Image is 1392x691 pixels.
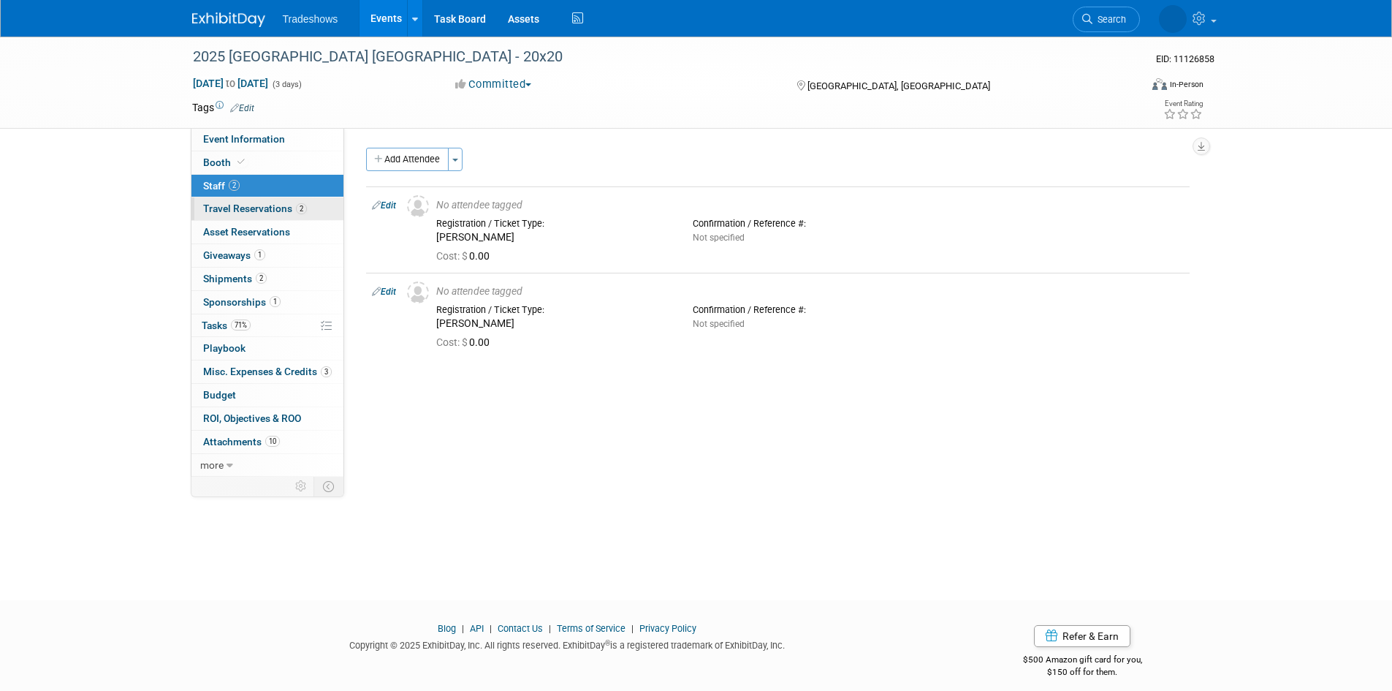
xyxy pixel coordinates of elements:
[191,291,343,314] a: Sponsorships1
[203,249,265,261] span: Giveaways
[605,639,610,647] sup: ®
[366,148,449,171] button: Add Attendee
[693,319,745,329] span: Not specified
[436,231,671,244] div: [PERSON_NAME]
[436,250,495,262] span: 0.00
[1092,14,1126,25] span: Search
[639,623,696,634] a: Privacy Policy
[192,12,265,27] img: ExhibitDay
[1169,79,1203,90] div: In-Person
[192,100,254,115] td: Tags
[203,436,280,448] span: Attachments
[191,384,343,407] a: Budget
[1159,5,1187,33] img: Janet Wong
[200,459,224,471] span: more
[557,623,625,634] a: Terms of Service
[458,623,468,634] span: |
[628,623,637,634] span: |
[693,304,927,316] div: Confirmation / Reference #:
[1152,78,1167,90] img: Format-Inperson.png
[1163,100,1203,107] div: Event Rating
[436,285,1184,298] div: No attendee tagged
[203,273,267,284] span: Shipments
[372,200,396,211] a: Edit
[965,666,1201,679] div: $150 off for them.
[203,296,281,308] span: Sponsorships
[470,623,484,634] a: API
[545,623,555,634] span: |
[498,623,543,634] a: Contact Us
[450,77,537,92] button: Committed
[407,282,429,303] img: Unassigned-User-Icon.png
[203,203,307,214] span: Travel Reservations
[289,477,314,496] td: Personalize Event Tab Strip
[224,78,237,89] span: to
[486,623,495,634] span: |
[191,314,343,337] a: Tasks71%
[191,337,343,360] a: Playbook
[188,44,1118,70] div: 2025 [GEOGRAPHIC_DATA] [GEOGRAPHIC_DATA] - 20x20
[230,103,254,113] a: Edit
[191,151,343,174] a: Booth
[965,644,1201,678] div: $500 Amazon gift card for you,
[203,156,248,168] span: Booth
[203,342,246,354] span: Playbook
[203,133,285,145] span: Event Information
[256,273,267,284] span: 2
[313,477,343,496] td: Toggle Event Tabs
[237,158,245,166] i: Booth reservation complete
[191,431,343,453] a: Attachments10
[203,180,240,192] span: Staff
[436,250,469,262] span: Cost: $
[271,80,302,89] span: (3 days)
[807,80,990,91] span: [GEOGRAPHIC_DATA], [GEOGRAPHIC_DATA]
[229,180,240,191] span: 2
[438,623,456,634] a: Blog
[1156,53,1214,64] span: Event ID: 11126858
[1034,625,1130,647] a: Refer & Earn
[1073,7,1140,32] a: Search
[436,317,671,331] div: [PERSON_NAME]
[202,320,251,331] span: Tasks
[693,233,745,243] span: Not specified
[296,203,307,214] span: 2
[231,320,251,331] span: 71%
[436,304,671,316] div: Registration / Ticket Type:
[191,268,343,290] a: Shipments2
[203,226,290,238] span: Asset Reservations
[283,13,338,25] span: Tradeshows
[191,454,343,477] a: more
[436,336,495,348] span: 0.00
[191,221,343,243] a: Asset Reservations
[191,197,343,220] a: Travel Reservations2
[191,360,343,383] a: Misc. Expenses & Credits3
[407,195,429,217] img: Unassigned-User-Icon.png
[1054,76,1204,98] div: Event Format
[192,635,943,652] div: Copyright © 2025 ExhibitDay, Inc. All rights reserved. ExhibitDay is a registered trademark of Ex...
[436,199,1184,212] div: No attendee tagged
[321,366,332,377] span: 3
[203,366,332,377] span: Misc. Expenses & Credits
[372,287,396,297] a: Edit
[436,336,469,348] span: Cost: $
[191,128,343,151] a: Event Information
[436,218,671,230] div: Registration / Ticket Type:
[191,407,343,430] a: ROI, Objectives & ROO
[254,249,265,260] span: 1
[191,244,343,267] a: Giveaways1
[203,412,301,424] span: ROI, Objectives & ROO
[265,436,280,447] span: 10
[203,389,236,401] span: Budget
[693,218,927,230] div: Confirmation / Reference #:
[270,296,281,307] span: 1
[192,77,269,90] span: [DATE] [DATE]
[191,175,343,197] a: Staff2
